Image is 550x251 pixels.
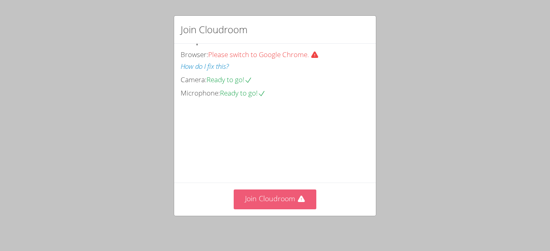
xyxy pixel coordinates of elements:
[208,50,325,59] span: Please switch to Google Chrome.
[181,22,247,37] h2: Join Cloudroom
[181,61,229,72] button: How do I fix this?
[220,88,266,98] span: Ready to go!
[181,88,220,98] span: Microphone:
[181,75,207,84] span: Camera:
[181,50,208,59] span: Browser:
[234,189,317,209] button: Join Cloudroom
[207,75,252,84] span: Ready to go!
